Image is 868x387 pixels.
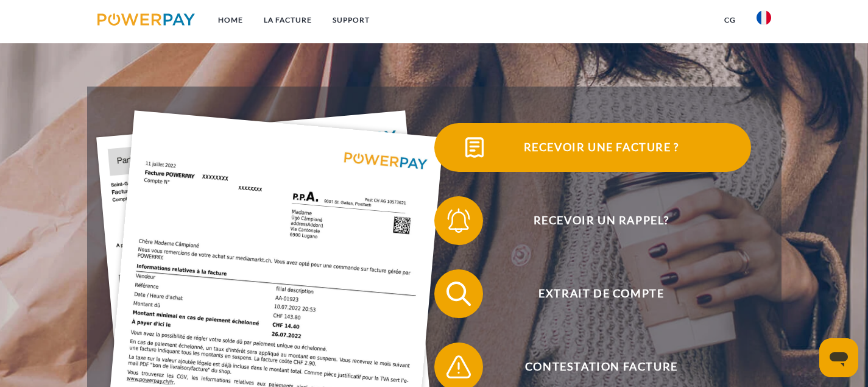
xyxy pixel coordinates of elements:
a: LA FACTURE [253,9,322,31]
span: Recevoir un rappel? [452,196,750,245]
img: qb_bill.svg [459,132,490,163]
a: Support [322,9,380,31]
span: Recevoir une facture ? [452,123,750,172]
button: Recevoir un rappel? [434,196,751,245]
a: Home [208,9,253,31]
img: qb_bell.svg [443,205,474,236]
img: fr [757,10,771,25]
a: CG [714,9,746,31]
img: qb_warning.svg [443,352,474,382]
img: qb_search.svg [443,279,474,309]
button: Extrait de compte [434,269,751,318]
img: logo-powerpay.svg [97,13,196,26]
iframe: Bouton de lancement de la fenêtre de messagerie [819,338,858,377]
button: Recevoir une facture ? [434,123,751,172]
span: Extrait de compte [452,269,750,318]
